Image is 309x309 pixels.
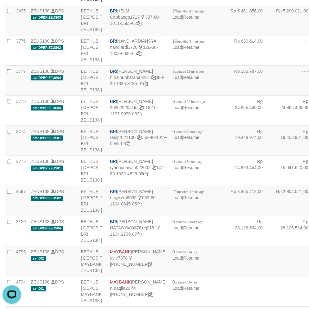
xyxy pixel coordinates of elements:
[226,35,272,65] td: Rp 639.614,00
[172,219,204,224] span: 0
[172,280,199,291] span: |
[137,51,141,56] a: Copy 126301003603505 to clipboard
[172,129,204,140] span: |
[172,39,204,44] span: 10
[108,95,170,126] td: [PERSON_NAME] 018-10-1107-9075-03
[31,75,63,81] span: aaf-DPBRIZEUS04
[175,281,197,284] span: updated [DATE]
[172,8,204,13] span: 29
[31,69,50,74] a: ZEUS138
[172,280,197,285] span: 0
[138,196,142,201] a: Copy najjwaku9009 to clipboard
[137,111,141,116] a: Copy 018101107907503 to clipboard
[110,189,117,194] span: BRI
[108,156,170,186] td: [PERSON_NAME] 141-80-1032-4525-08
[28,246,78,276] td: DPS
[31,189,50,194] a: ZEUS138
[175,100,205,104] span: updated 10 hours ago
[110,286,130,291] a: nuraqila29
[78,156,108,186] td: BETHUB [ DEPOSIT BRI ZEUS138 ]
[226,5,272,35] td: Rp 5.461.856,00
[110,135,136,140] a: radipr021100
[175,221,204,224] span: updated 5 hours ago
[172,256,182,261] a: Load
[172,189,204,194] span: 21
[172,219,204,231] span: |
[78,126,108,156] td: BETHUB [ DEPOSIT BRI ZEUS138 ]
[14,35,28,65] td: 3776
[126,141,130,146] a: Copy 053401019095506 to clipboard
[14,276,28,307] td: 4794
[28,276,78,307] td: DPS
[172,250,197,255] span: 0
[177,40,205,43] span: updated 3 mins ago
[175,70,204,73] span: updated 25 mins ago
[31,226,63,231] span: aaf-DPBRIZEUS04
[172,196,182,201] a: Load
[14,216,28,246] td: 3126
[31,286,46,292] span: aaf-001
[172,286,182,291] a: Load
[152,165,156,170] a: Copy ryangunawan022002 to clipboard
[172,250,199,261] span: |
[31,15,63,20] span: aaf-DPBRIZEUS03
[28,216,78,246] td: DPS
[226,95,272,126] td: Rp 24.855.449,00
[28,5,78,35] td: DPS
[172,105,182,110] a: Load
[14,186,28,216] td: 4597
[78,246,108,276] td: BETHUB [ DEPOSIT MAYBANK ZEUS138 ]
[31,280,50,285] a: ZEUS138
[110,69,117,74] span: BRI
[108,126,170,156] td: [PERSON_NAME] 053-40-1019-0955-06
[110,256,128,261] a: evie7878
[172,129,204,134] span: 0
[14,65,28,95] td: 3777
[14,5,28,35] td: 2435
[110,105,138,110] a: 20202020aldo
[28,156,78,186] td: DPS
[110,219,117,224] span: BRI
[110,39,117,44] span: BRI
[226,276,272,307] td: - - -
[28,65,78,95] td: DPS
[172,69,204,80] span: |
[31,105,63,111] span: aaf-DPBRIZEUS04
[139,105,143,110] a: Copy 20202020aldo to clipboard
[172,69,204,74] span: 5
[172,165,182,170] a: Load
[110,226,141,231] a: NATASYA09876
[172,135,182,140] a: Load
[108,5,170,35] td: HELMI 357-80-1011-5665-02
[183,105,199,110] a: Resume
[31,99,50,104] a: ZEUS138
[110,15,140,20] a: Capbango1717
[28,186,78,216] td: DPS
[78,95,108,126] td: BETHUB [ DEPOSIT BRI ZEUS138 ]
[31,219,50,224] a: ZEUS138
[110,165,151,170] a: ryangunawan022002
[137,21,141,26] a: Copy 357801011566502 to clipboard
[110,99,117,104] span: BRI
[172,99,205,104] span: 0
[172,45,182,50] a: Load
[78,216,108,246] td: BETHUB [ DEPOSIT BRI ZEUS138 ]
[172,15,182,20] a: Load
[31,45,63,50] span: aaf-DPBRIZEUS02
[172,75,182,80] a: Load
[226,246,272,276] td: - - -
[175,130,204,134] span: updated 5 hours ago
[175,160,204,164] span: updated 5 hours ago
[108,276,170,307] td: [PERSON_NAME] [PHONE_NUMBER]
[110,196,137,201] a: najjwaku9009
[143,81,148,86] a: Copy 080301035373501 to clipboard
[78,186,108,216] td: BETHUB [ DEPOSIT BRI ZEUS138 ]
[110,280,131,285] span: MAYBANK
[31,39,50,44] a: ZEUS138
[177,10,205,13] span: updated 4 mins ago
[172,189,204,201] span: |
[226,156,272,186] td: Rp 14.893.454,00
[143,172,148,177] a: Copy 141801032452508 to clipboard
[139,45,143,50] a: Copy nandiardi1720 to clipboard
[172,159,204,170] span: |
